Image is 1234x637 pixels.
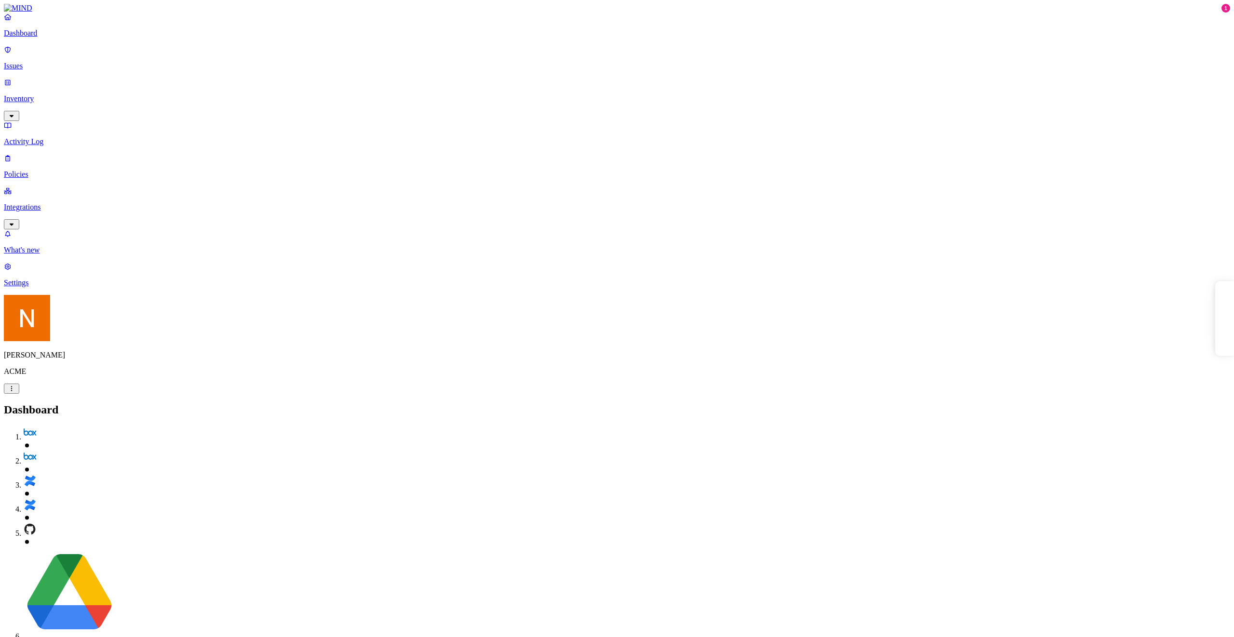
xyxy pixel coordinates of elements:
[4,170,1230,179] p: Policies
[4,262,1230,287] a: Settings
[4,4,1230,13] a: MIND
[4,62,1230,70] p: Issues
[4,45,1230,70] a: Issues
[23,450,37,464] img: svg%3e
[4,4,32,13] img: MIND
[4,29,1230,38] p: Dashboard
[4,351,1230,359] p: [PERSON_NAME]
[1221,4,1230,13] div: 1
[4,137,1230,146] p: Activity Log
[4,186,1230,228] a: Integrations
[23,474,37,488] img: svg%3e
[4,279,1230,287] p: Settings
[4,121,1230,146] a: Activity Log
[4,94,1230,103] p: Inventory
[23,498,37,512] img: svg%3e
[4,403,1230,416] h2: Dashboard
[4,246,1230,254] p: What's new
[4,229,1230,254] a: What's new
[4,78,1230,119] a: Inventory
[23,522,37,536] img: svg%3e
[4,154,1230,179] a: Policies
[23,426,37,439] img: svg%3e
[4,13,1230,38] a: Dashboard
[4,295,50,341] img: Nitai Mishary
[4,367,1230,376] p: ACME
[4,203,1230,212] p: Integrations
